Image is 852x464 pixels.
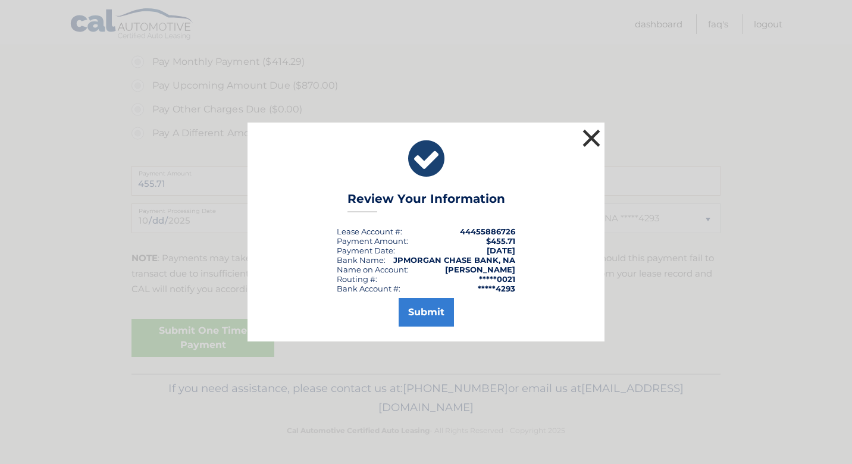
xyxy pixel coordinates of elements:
[337,227,402,236] div: Lease Account #:
[347,192,505,212] h3: Review Your Information
[460,227,515,236] strong: 44455886726
[337,255,386,265] div: Bank Name:
[337,284,400,293] div: Bank Account #:
[337,265,409,274] div: Name on Account:
[337,246,393,255] span: Payment Date
[486,236,515,246] span: $455.71
[487,246,515,255] span: [DATE]
[399,298,454,327] button: Submit
[445,265,515,274] strong: [PERSON_NAME]
[580,126,603,150] button: ×
[337,246,395,255] div: :
[337,236,408,246] div: Payment Amount:
[393,255,515,265] strong: JPMORGAN CHASE BANK, NA
[337,274,377,284] div: Routing #:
